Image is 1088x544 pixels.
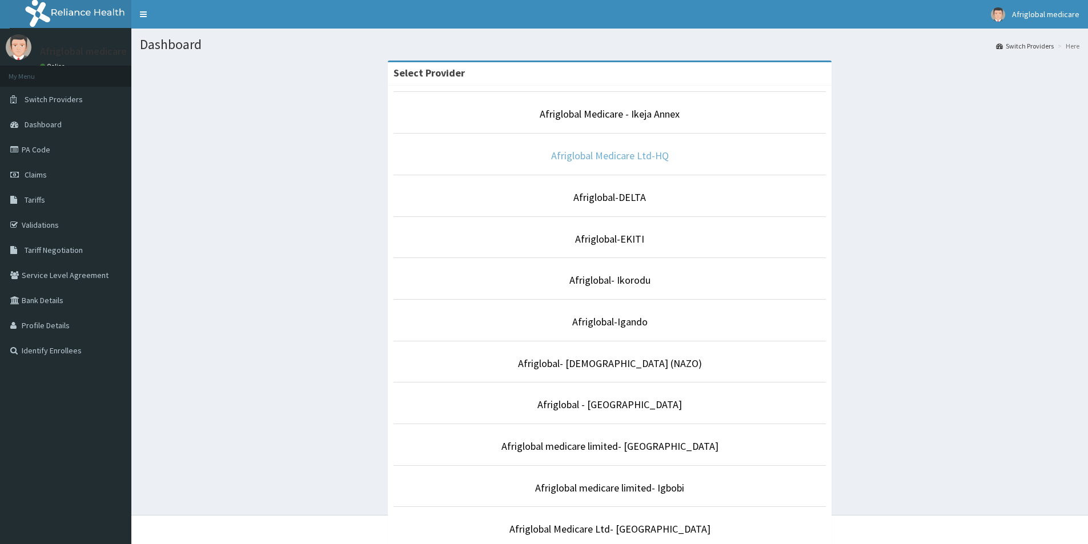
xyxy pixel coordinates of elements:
[518,357,702,370] a: Afriglobal- [DEMOGRAPHIC_DATA] (NAZO)
[575,232,644,245] a: Afriglobal-EKITI
[1012,9,1079,19] span: Afriglobal medicare
[40,46,127,57] p: Afriglobal medicare
[572,315,648,328] a: Afriglobal-Igando
[25,119,62,130] span: Dashboard
[573,191,646,204] a: Afriglobal-DELTA
[25,94,83,104] span: Switch Providers
[537,398,682,411] a: Afriglobal - [GEOGRAPHIC_DATA]
[551,149,669,162] a: Afriglobal Medicare Ltd-HQ
[140,37,1079,52] h1: Dashboard
[25,170,47,180] span: Claims
[25,245,83,255] span: Tariff Negotiation
[40,62,67,70] a: Online
[996,41,1054,51] a: Switch Providers
[6,34,31,60] img: User Image
[569,273,651,287] a: Afriglobal- Ikorodu
[25,195,45,205] span: Tariffs
[535,481,684,494] a: Afriglobal medicare limited- Igbobi
[394,66,465,79] strong: Select Provider
[501,440,718,453] a: Afriglobal medicare limited- [GEOGRAPHIC_DATA]
[509,522,710,535] a: Afriglobal Medicare Ltd- [GEOGRAPHIC_DATA]
[540,107,680,120] a: Afriglobal Medicare - Ikeja Annex
[991,7,1005,22] img: User Image
[1055,41,1079,51] li: Here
